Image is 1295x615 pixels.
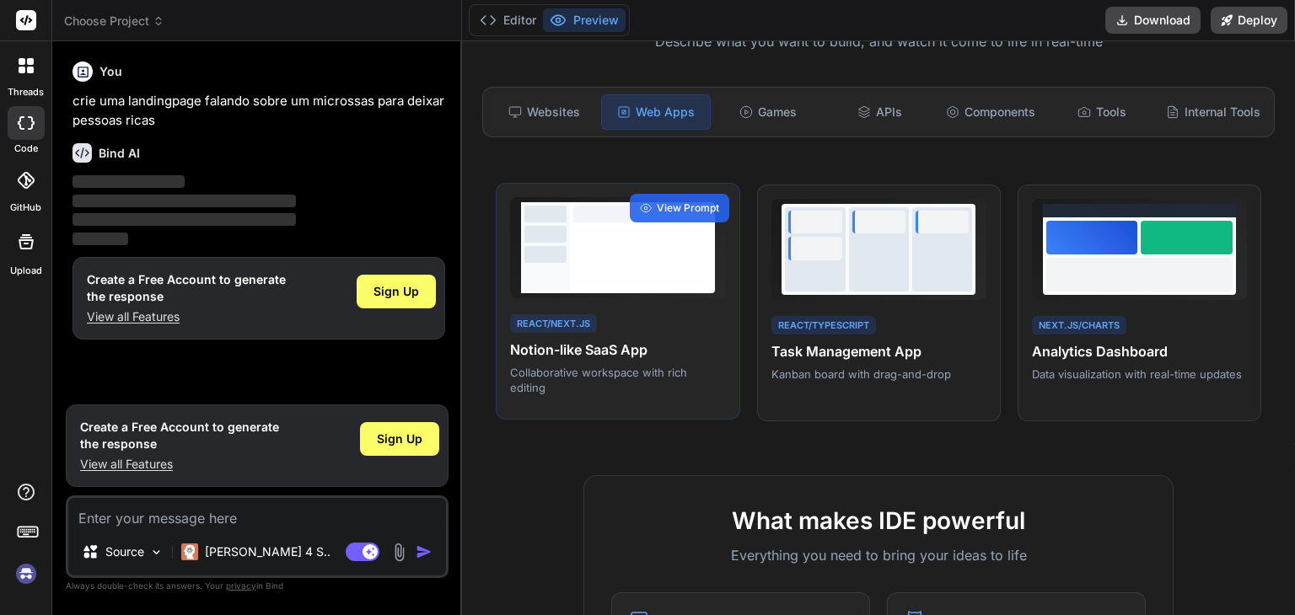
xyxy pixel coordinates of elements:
[1032,316,1126,335] div: Next.js/Charts
[416,543,433,560] img: icon
[1032,341,1247,361] h4: Analytics Dashboard
[611,503,1146,538] h2: What makes IDE powerful
[1211,7,1287,34] button: Deploy
[373,283,419,300] span: Sign Up
[510,314,597,334] div: React/Next.js
[601,94,711,130] div: Web Apps
[87,308,286,325] p: View all Features
[771,341,986,361] h4: Task Management App
[73,213,296,226] span: ‌
[14,142,38,156] label: code
[205,543,330,560] p: [PERSON_NAME] 4 S..
[1048,94,1156,130] div: Tools
[87,271,286,305] h1: Create a Free Account to generate the response
[377,430,422,447] span: Sign Up
[390,543,409,562] img: attachment
[1105,7,1201,34] button: Download
[473,8,543,32] button: Editor
[80,419,279,452] h1: Create a Free Account to generate the response
[10,264,42,278] label: Upload
[937,94,1045,130] div: Components
[73,195,296,207] span: ‌
[99,145,140,162] h6: Bind AI
[490,94,598,130] div: Websites
[105,543,144,560] p: Source
[66,578,449,594] p: Always double-check its answers. Your in Bind
[80,456,279,473] p: View all Features
[226,580,256,591] span: privacy
[714,94,822,130] div: Games
[181,543,198,560] img: Claude 4 Sonnet
[611,545,1146,565] p: Everything you need to bring your ideas to life
[149,545,164,559] img: Pick Models
[1159,94,1267,130] div: Internal Tools
[771,316,876,335] div: React/TypeScript
[73,92,445,130] p: crie uma landingpage falando sobre um microssas para deixar pessoas ricas
[8,85,44,99] label: threads
[771,366,986,382] p: Kanban board with drag-and-drop
[825,94,933,130] div: APIs
[543,8,626,32] button: Preview
[510,340,725,360] h4: Notion-like SaaS App
[10,201,41,215] label: GitHub
[99,63,122,80] h6: You
[1032,366,1247,382] p: Data visualization with real-time updates
[657,201,719,216] span: View Prompt
[73,175,185,188] span: ‌
[73,233,128,245] span: ‌
[12,559,40,588] img: signin
[64,13,164,29] span: Choose Project
[510,365,725,395] p: Collaborative workspace with rich editing
[472,31,1285,53] p: Describe what you want to build, and watch it come to life in real-time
